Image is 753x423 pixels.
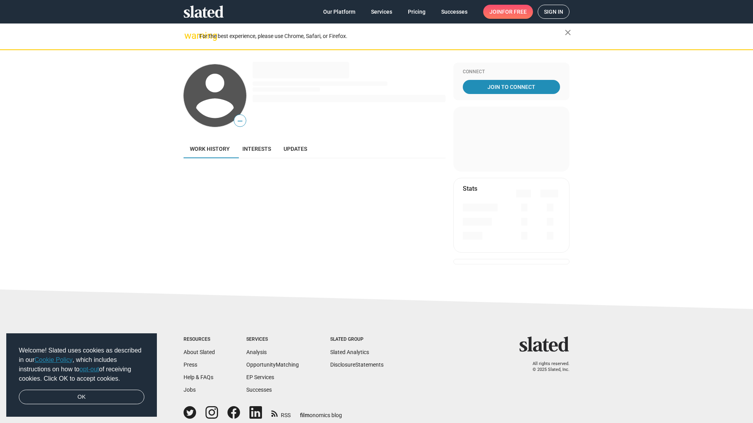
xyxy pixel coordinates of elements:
[544,5,563,18] span: Sign in
[277,139,313,158] a: Updates
[463,184,477,193] mat-card-title: Stats
[246,387,272,393] a: Successes
[80,366,99,372] a: opt-out
[184,349,215,355] a: About Slated
[463,69,560,75] div: Connect
[538,5,569,19] a: Sign in
[284,146,307,152] span: Updates
[236,139,277,158] a: Interests
[246,362,299,368] a: OpportunityMatching
[435,5,474,19] a: Successes
[441,5,467,19] span: Successes
[323,5,355,19] span: Our Platform
[19,346,144,383] span: Welcome! Slated uses cookies as described in our , which includes instructions on how to of recei...
[330,349,369,355] a: Slated Analytics
[271,407,291,419] a: RSS
[242,146,271,152] span: Interests
[502,5,527,19] span: for free
[190,146,230,152] span: Work history
[563,28,573,37] mat-icon: close
[408,5,426,19] span: Pricing
[330,336,384,343] div: Slated Group
[246,374,274,380] a: EP Services
[524,361,569,372] p: All rights reserved. © 2025 Slated, Inc.
[483,5,533,19] a: Joinfor free
[246,349,267,355] a: Analysis
[464,80,558,94] span: Join To Connect
[35,356,73,363] a: Cookie Policy
[199,31,565,42] div: For the best experience, please use Chrome, Safari, or Firefox.
[489,5,527,19] span: Join
[402,5,432,19] a: Pricing
[184,139,236,158] a: Work history
[184,336,215,343] div: Resources
[184,31,194,40] mat-icon: warning
[463,80,560,94] a: Join To Connect
[246,336,299,343] div: Services
[184,374,213,380] a: Help & FAQs
[6,333,157,417] div: cookieconsent
[317,5,362,19] a: Our Platform
[365,5,398,19] a: Services
[371,5,392,19] span: Services
[300,412,309,418] span: film
[234,116,246,126] span: —
[330,362,384,368] a: DisclosureStatements
[184,387,196,393] a: Jobs
[184,362,197,368] a: Press
[300,405,342,419] a: filmonomics blog
[19,390,144,405] a: dismiss cookie message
